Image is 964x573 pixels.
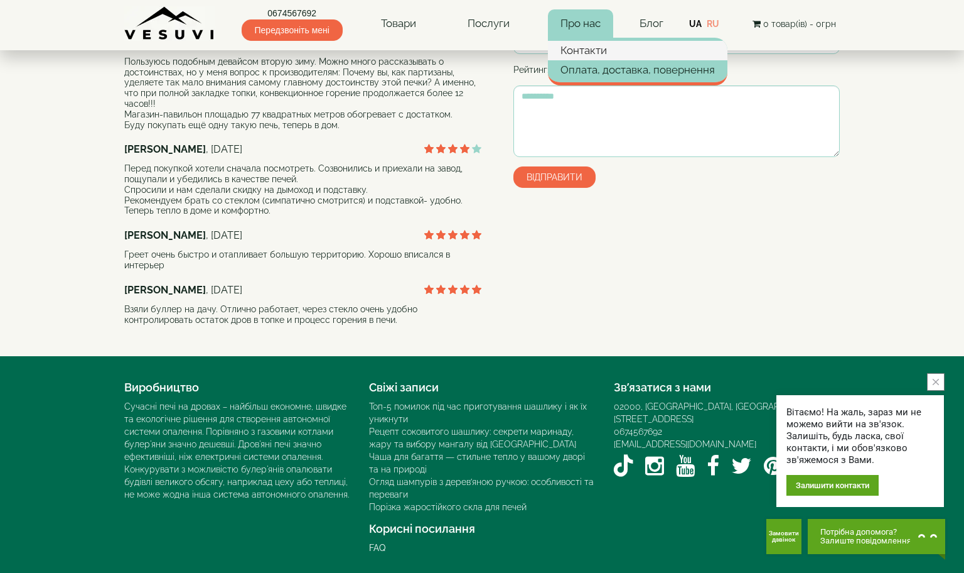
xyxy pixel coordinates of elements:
a: YouTube VESUVI [676,450,695,482]
a: Топ-5 помилок під час приготування шашлику і як їх уникнути [369,401,587,424]
a: UA [689,19,702,29]
a: Facebook VESUVI [707,450,719,482]
a: TikTok VESUVI [614,450,633,482]
div: Перед покупкой хотели сначала посмотреть. Созвонились и приехали на завод, пощупали и убедились в... [124,163,482,216]
strong: [PERSON_NAME] [124,143,206,155]
div: , [DATE] [124,143,482,157]
a: Pinterest VESUVI [764,450,783,482]
a: Товари [368,9,429,38]
h4: Свіжі записи [369,381,595,394]
div: Взяли буллер на дачу. Отлично работает, через стекло очень удобно контролировать остаток дров в т... [124,304,482,325]
div: Пользуюсь подобным девайсом вторую зиму. Можно много рассказывать о достоинствах, но у меня вопро... [124,57,482,131]
button: close button [927,373,945,391]
span: Залиште повідомлення [820,537,911,545]
strong: [PERSON_NAME] [124,284,206,296]
a: Послуги [455,9,522,38]
a: Про нас [548,9,613,38]
a: 0674567692 [242,7,343,19]
button: Chat button [808,519,945,554]
a: FAQ [369,543,385,553]
h4: Виробництво [124,381,350,394]
span: Замовити дзвінок [766,530,801,543]
span: Потрібна допомога? [820,528,911,537]
button: Відправити [513,166,596,188]
a: Рецепт соковитого шашлику: секрети маринаду, жару та вибору мангалу від [GEOGRAPHIC_DATA] [369,427,576,449]
h4: Корисні посилання [369,523,595,535]
div: , [DATE] [124,283,482,298]
span: 0 товар(ів) - 0грн [763,19,836,29]
div: Рейтинг: Погано Добре [513,63,840,76]
button: 0 товар(ів) - 0грн [749,17,840,31]
div: Залишити контакти [786,475,879,496]
strong: [PERSON_NAME] [124,229,206,241]
a: Контакти [548,41,727,60]
span: Передзвоніть мені [242,19,343,41]
button: Get Call button [766,519,801,554]
a: RU [707,19,719,29]
div: 02000, [GEOGRAPHIC_DATA], [GEOGRAPHIC_DATA]. [STREET_ADDRESS] [614,400,840,425]
a: Twitter / X VESUVI [731,450,752,482]
div: Сучасні печі на дровах – найбільш економне, швидке та екологічне рішення для створення автономної... [124,400,350,501]
div: , [DATE] [124,229,482,243]
a: Чаша для багаття — стильне тепло у вашому дворі та на природі [369,452,585,474]
a: Порізка жаростійкого скла для печей [369,502,527,512]
a: Оплата, доставка, повернення [548,60,727,79]
a: Огляд шампурів з дерев’яною ручкою: особливості та переваги [369,477,594,499]
a: [EMAIL_ADDRESS][DOMAIN_NAME] [614,439,756,449]
a: Блог [640,17,663,30]
img: content [124,6,215,41]
div: Вітаємо! На жаль, зараз ми не можемо вийти на зв'язок. Залишіть, будь ласка, свої контакти, і ми ... [786,407,934,466]
h4: Зв’язатися з нами [614,381,840,394]
div: Греет очень быстро и отапливает большую территорию. Хорошо вписался в интерьер [124,249,482,271]
a: Instagram VESUVI [645,450,664,482]
a: 0674567692 [614,427,662,437]
div: : [124,11,482,338]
